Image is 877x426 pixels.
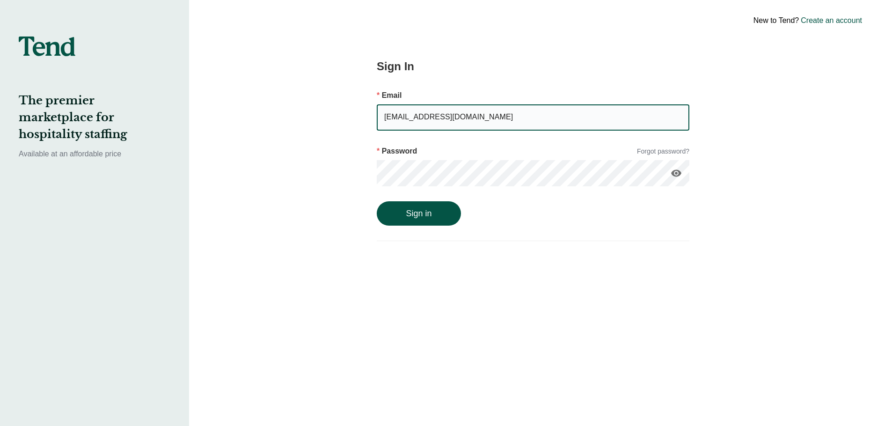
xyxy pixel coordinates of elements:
[377,58,689,75] h2: Sign In
[377,146,417,157] p: Password
[377,201,461,226] button: Sign in
[377,90,689,101] p: Email
[671,168,682,179] i: visibility
[637,147,689,156] a: Forgot password?
[801,15,862,26] a: Create an account
[19,37,75,56] img: tend-logo
[19,148,170,160] p: Available at an affordable price
[19,92,170,143] h2: The premier marketplace for hospitality staffing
